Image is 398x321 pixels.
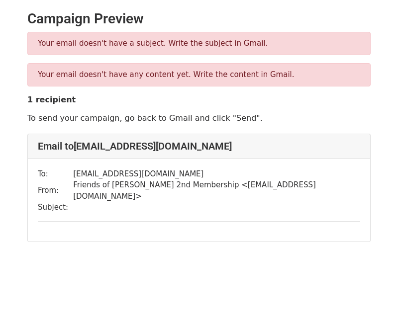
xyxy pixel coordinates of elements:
strong: 1 recipient [27,95,76,104]
p: Your email doesn't have a subject. Write the subject in Gmail. [38,38,360,49]
td: To: [38,168,73,180]
td: Friends of [PERSON_NAME] 2nd Membership < [EMAIL_ADDRESS][DOMAIN_NAME] > [73,179,360,202]
td: Subject: [38,202,73,213]
td: [EMAIL_ADDRESS][DOMAIN_NAME] [73,168,360,180]
p: To send your campaign, go back to Gmail and click "Send". [27,113,371,123]
h2: Campaign Preview [27,10,371,27]
td: From: [38,179,73,202]
p: Your email doesn't have any content yet. Write the content in Gmail. [38,70,360,80]
h4: Email to [EMAIL_ADDRESS][DOMAIN_NAME] [38,140,360,152]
